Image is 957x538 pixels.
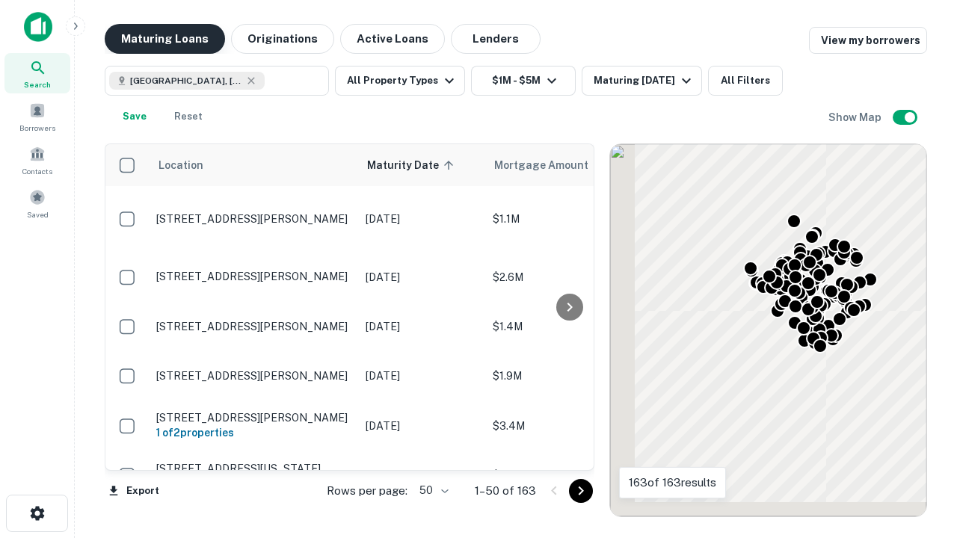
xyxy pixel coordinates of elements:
[149,144,358,186] th: Location
[582,66,702,96] button: Maturing [DATE]
[105,24,225,54] button: Maturing Loans
[451,24,541,54] button: Lenders
[366,467,478,483] p: [DATE]
[485,144,650,186] th: Mortgage Amount
[569,479,593,503] button: Go to next page
[156,462,351,489] p: [STREET_ADDRESS][US_STATE][PERSON_NAME]
[4,53,70,93] a: Search
[158,156,203,174] span: Location
[156,411,351,424] p: [STREET_ADDRESS][PERSON_NAME]
[494,156,608,174] span: Mortgage Amount
[358,144,485,186] th: Maturity Date
[366,368,478,384] p: [DATE]
[594,72,695,90] div: Maturing [DATE]
[493,318,642,335] p: $1.4M
[231,24,334,54] button: Originations
[493,368,642,384] p: $1.9M
[24,78,51,90] span: Search
[493,211,642,227] p: $1.1M
[19,122,55,134] span: Borrowers
[882,371,957,442] iframe: Chat Widget
[4,96,70,137] a: Borrowers
[471,66,576,96] button: $1M - $5M
[164,102,212,132] button: Reset
[27,208,49,220] span: Saved
[493,269,642,285] p: $2.6M
[366,318,478,335] p: [DATE]
[610,144,926,516] div: 0 0
[4,183,70,223] a: Saved
[366,211,478,227] p: [DATE]
[156,320,351,333] p: [STREET_ADDRESS][PERSON_NAME]
[130,74,242,87] span: [GEOGRAPHIC_DATA], [GEOGRAPHIC_DATA], [GEOGRAPHIC_DATA]
[708,66,783,96] button: All Filters
[828,109,884,126] h6: Show Map
[809,27,927,54] a: View my borrowers
[366,418,478,434] p: [DATE]
[629,474,716,492] p: 163 of 163 results
[111,102,159,132] button: Save your search to get updates of matches that match your search criteria.
[156,369,351,383] p: [STREET_ADDRESS][PERSON_NAME]
[493,467,642,483] p: $1.5M
[156,424,351,441] h6: 1 of 2 properties
[105,480,163,502] button: Export
[366,269,478,285] p: [DATE]
[22,165,52,177] span: Contacts
[156,212,351,226] p: [STREET_ADDRESS][PERSON_NAME]
[156,270,351,283] p: [STREET_ADDRESS][PERSON_NAME]
[327,482,407,500] p: Rows per page:
[493,418,642,434] p: $3.4M
[4,140,70,180] a: Contacts
[24,12,52,42] img: capitalize-icon.png
[475,482,536,500] p: 1–50 of 163
[335,66,465,96] button: All Property Types
[367,156,458,174] span: Maturity Date
[340,24,445,54] button: Active Loans
[413,480,451,501] div: 50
